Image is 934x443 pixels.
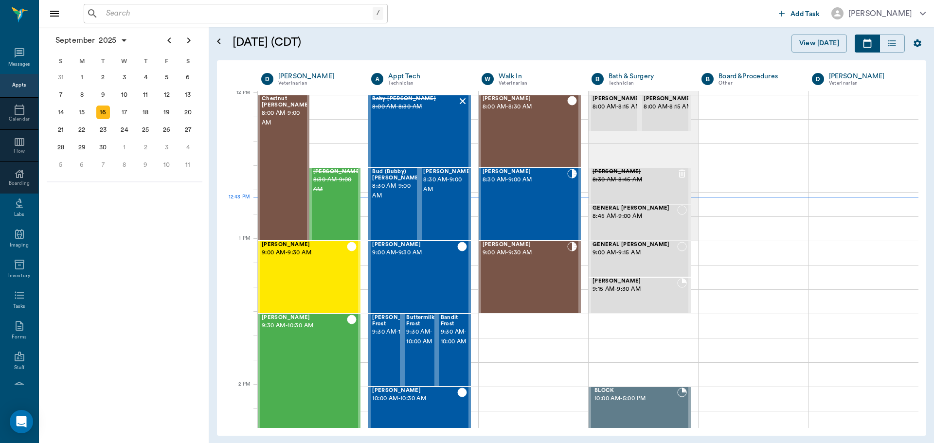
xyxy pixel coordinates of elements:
[139,71,152,84] div: Thursday, September 4, 2025
[181,158,195,172] div: Saturday, October 11, 2025
[118,106,131,119] div: Wednesday, September 17, 2025
[139,141,152,154] div: Thursday, October 2, 2025
[483,102,567,112] span: 8:00 AM - 8:30 AM
[160,123,174,137] div: Friday, September 26, 2025
[262,321,347,331] span: 9:30 AM - 10:30 AM
[75,123,89,137] div: Monday, September 22, 2025
[593,212,677,221] span: 8:45 AM - 9:00 AM
[177,54,198,69] div: S
[644,96,692,102] span: [PERSON_NAME]
[160,88,174,102] div: Friday, September 12, 2025
[75,158,89,172] div: Monday, October 6, 2025
[479,95,581,168] div: CHECKED_OUT, 8:00 AM - 8:30 AM
[10,242,29,249] div: Imaging
[225,233,250,258] div: 1 PM
[54,141,68,154] div: Sunday, September 28, 2025
[8,61,31,68] div: Messages
[139,106,152,119] div: Thursday, September 18, 2025
[96,106,110,119] div: Today, Tuesday, September 16, 2025
[12,334,26,341] div: Forms
[118,141,131,154] div: Wednesday, October 1, 2025
[51,31,133,50] button: September2025
[718,79,797,88] div: Other
[479,241,581,314] div: CHECKED_IN, 9:00 AM - 9:30 AM
[406,315,434,327] span: Buttermilk Frost
[118,123,131,137] div: Wednesday, September 24, 2025
[594,394,677,404] span: 10:00 AM - 5:00 PM
[372,248,457,258] span: 9:00 AM - 9:30 AM
[848,8,912,19] div: [PERSON_NAME]
[593,102,641,112] span: 8:00 AM - 8:15 AM
[262,108,310,128] span: 8:00 AM - 9:00 AM
[139,123,152,137] div: Thursday, September 25, 2025
[593,205,677,212] span: GENERAL [PERSON_NAME]
[118,71,131,84] div: Wednesday, September 3, 2025
[593,242,677,248] span: GENERAL [PERSON_NAME]
[118,88,131,102] div: Wednesday, September 10, 2025
[372,394,457,404] span: 10:00 AM - 10:30 AM
[139,88,152,102] div: Thursday, September 11, 2025
[592,73,604,85] div: B
[499,71,577,81] div: Walk In
[156,54,178,69] div: F
[824,4,934,22] button: [PERSON_NAME]
[593,278,677,284] span: [PERSON_NAME]
[372,181,421,201] span: 8:30 AM - 9:00 AM
[372,169,421,181] span: Bud (Bubby) [PERSON_NAME]
[160,71,174,84] div: Friday, September 5, 2025
[54,71,68,84] div: Sunday, August 31, 2025
[589,204,691,241] div: NOT_CONFIRMED, 8:45 AM - 9:00 AM
[258,95,309,241] div: CHECKED_IN, 8:00 AM - 9:00 AM
[12,82,26,89] div: Appts
[181,123,195,137] div: Saturday, September 27, 2025
[54,123,68,137] div: Sunday, September 21, 2025
[829,79,907,88] div: Veterinarian
[262,315,347,321] span: [PERSON_NAME]
[483,248,567,258] span: 9:00 AM - 9:30 AM
[97,34,118,47] span: 2025
[372,102,457,112] span: 8:00 AM - 8:30 AM
[10,410,33,433] div: Open Intercom Messenger
[372,327,447,337] span: 9:30 AM - 10:00 AM
[75,71,89,84] div: Monday, September 1, 2025
[483,169,567,175] span: [PERSON_NAME]
[419,168,470,241] div: CHECKED_OUT, 8:30 AM - 9:00 AM
[609,79,687,88] div: Technician
[368,241,470,314] div: CHECKED_OUT, 9:00 AM - 9:30 AM
[225,379,250,404] div: 2 PM
[102,7,373,20] input: Search
[718,71,797,81] a: Board &Procedures
[483,96,567,102] span: [PERSON_NAME]
[483,242,567,248] span: [PERSON_NAME]
[160,31,179,50] button: Previous page
[213,23,225,60] button: Open calendar
[160,106,174,119] div: Friday, September 19, 2025
[54,34,97,47] span: September
[593,169,677,175] span: [PERSON_NAME]
[75,106,89,119] div: Monday, September 15, 2025
[441,315,467,327] span: Bandit Frost
[406,327,434,347] span: 9:30 AM - 10:00 AM
[160,158,174,172] div: Friday, October 10, 2025
[75,141,89,154] div: Monday, September 29, 2025
[593,284,677,294] span: 9:15 AM - 9:30 AM
[45,4,64,23] button: Close drawer
[593,248,677,258] span: 9:00 AM - 9:15 AM
[479,168,581,241] div: CHECKED_IN, 8:30 AM - 9:00 AM
[96,71,110,84] div: Tuesday, September 2, 2025
[262,242,347,248] span: [PERSON_NAME]
[75,88,89,102] div: Monday, September 8, 2025
[372,96,457,102] span: Baby [PERSON_NAME]
[609,71,687,81] div: Bath & Surgery
[589,95,640,131] div: CHECKED_IN, 8:00 AM - 8:15 AM
[54,106,68,119] div: Sunday, September 14, 2025
[829,71,907,81] a: [PERSON_NAME]
[368,314,402,387] div: CHECKED_OUT, 9:30 AM - 10:00 AM
[313,175,362,195] span: 8:30 AM - 9:00 AM
[262,96,310,108] span: Chestnut [PERSON_NAME]
[278,71,357,81] a: [PERSON_NAME]
[92,54,114,69] div: T
[372,242,457,248] span: [PERSON_NAME]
